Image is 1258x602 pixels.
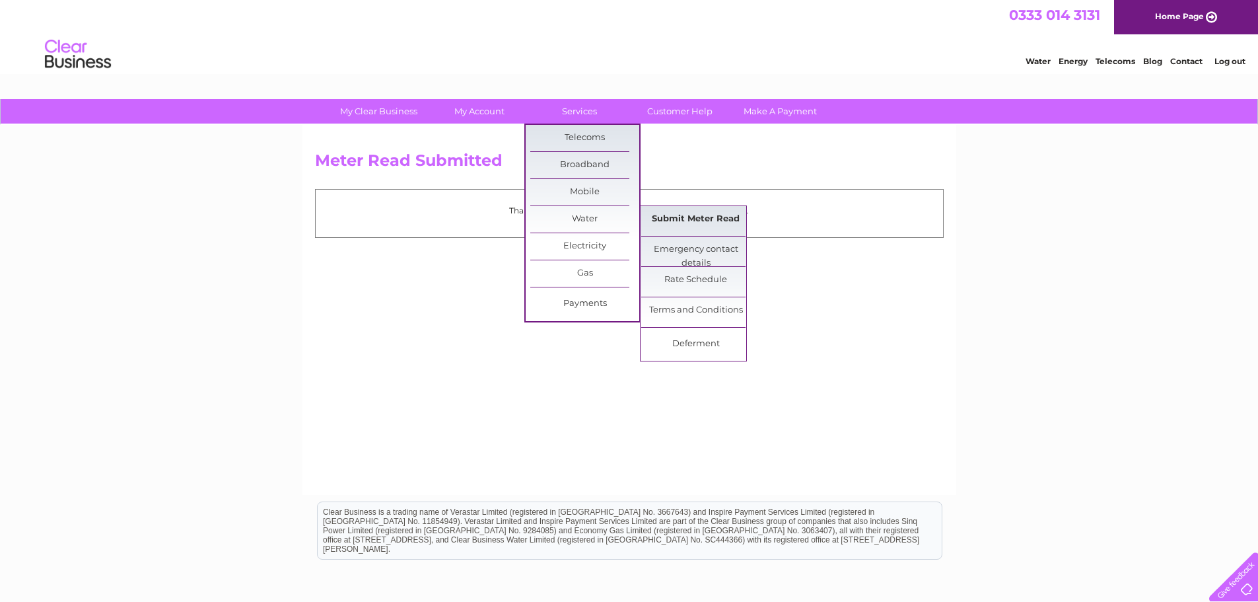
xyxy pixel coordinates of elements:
a: Rate Schedule [641,267,750,293]
a: Mobile [530,179,639,206]
a: Blog [1143,56,1162,66]
a: Customer Help [625,99,734,124]
a: Log out [1214,56,1245,66]
a: My Clear Business [324,99,433,124]
a: Services [525,99,634,124]
a: Water [1026,56,1051,66]
a: Telecoms [1096,56,1135,66]
a: Deferment [641,331,750,357]
p: Thank you for your time, your meter read has been received. [322,204,936,217]
a: Broadband [530,152,639,178]
div: Clear Business is a trading name of Verastar Limited (registered in [GEOGRAPHIC_DATA] No. 3667643... [318,7,942,64]
a: Terms and Conditions [641,297,750,324]
a: Make A Payment [726,99,835,124]
a: Telecoms [530,125,639,151]
a: Electricity [530,233,639,260]
img: logo.png [44,34,112,75]
h2: Meter Read Submitted [315,151,944,176]
a: Gas [530,260,639,287]
a: Water [530,206,639,233]
a: Payments [530,291,639,317]
a: Submit Meter Read [641,206,750,233]
a: Emergency contact details [641,237,750,263]
a: Energy [1059,56,1088,66]
a: 0333 014 3131 [1009,7,1100,23]
a: My Account [425,99,534,124]
a: Contact [1170,56,1203,66]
